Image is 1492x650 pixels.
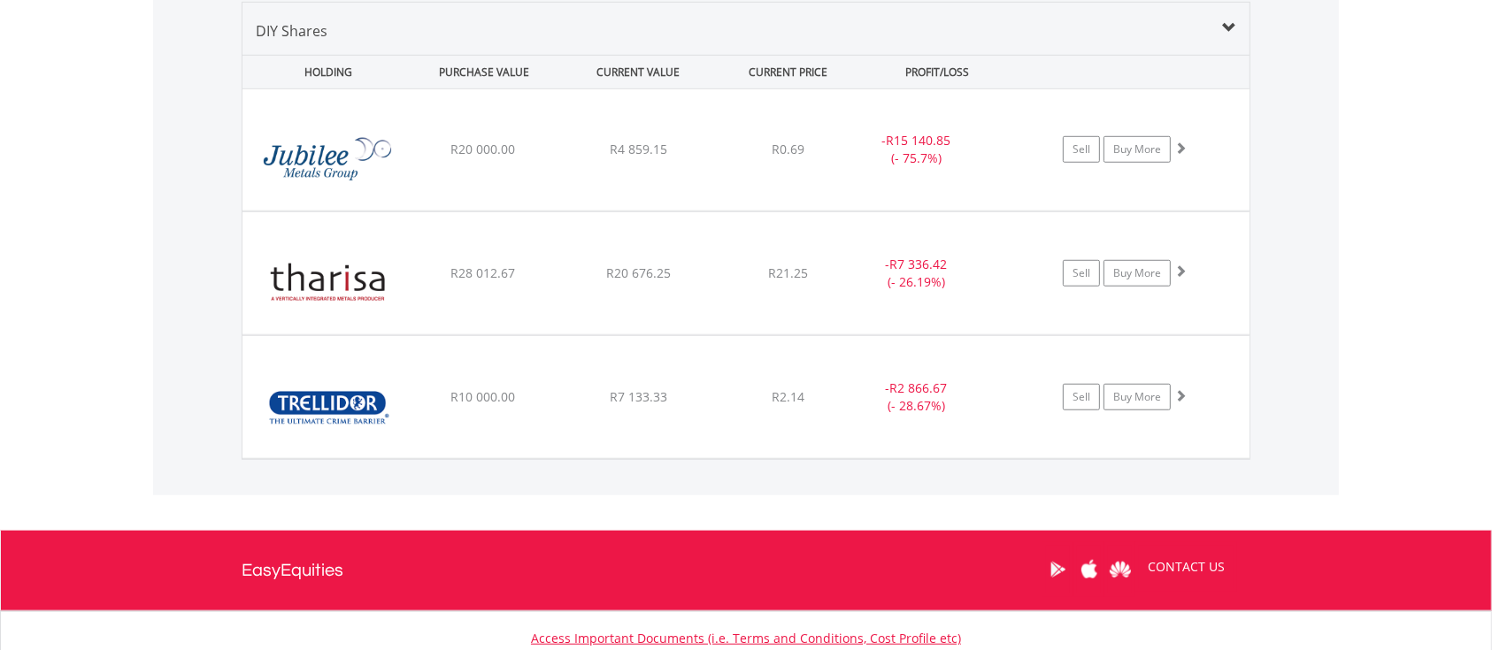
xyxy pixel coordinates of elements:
[850,379,983,415] div: - (- 28.67%)
[563,56,714,88] div: CURRENT VALUE
[610,388,667,405] span: R7 133.33
[1104,260,1171,287] a: Buy More
[1104,384,1171,410] a: Buy More
[862,56,1013,88] div: PROFIT/LOSS
[251,358,404,454] img: EQU.ZA.TRL.png
[606,264,671,281] span: R20 676.25
[1063,260,1100,287] a: Sell
[850,132,983,167] div: - (- 75.7%)
[531,630,961,646] a: Access Important Documents (i.e. Terms and Conditions, Cost Profile etc)
[772,141,804,157] span: R0.69
[718,56,858,88] div: CURRENT PRICE
[251,234,404,330] img: EQU.ZA.THA.png
[1104,136,1171,163] a: Buy More
[243,56,404,88] div: HOLDING
[889,256,947,272] span: R7 336.42
[450,141,515,157] span: R20 000.00
[768,264,808,281] span: R21.25
[251,111,404,206] img: EQU.ZA.JBL.png
[1063,136,1100,163] a: Sell
[772,388,804,405] span: R2.14
[850,256,983,291] div: - (- 26.19%)
[242,531,343,610] a: EasyEquities
[886,132,950,149] span: R15 140.85
[1073,542,1104,597] a: Apple
[1135,542,1237,592] a: CONTACT US
[1104,542,1135,597] a: Huawei
[450,264,515,281] span: R28 012.67
[1042,542,1073,597] a: Google Play
[610,141,667,157] span: R4 859.15
[1063,384,1100,410] a: Sell
[256,21,327,41] span: DIY Shares
[450,388,515,405] span: R10 000.00
[408,56,559,88] div: PURCHASE VALUE
[889,379,947,396] span: R2 866.67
